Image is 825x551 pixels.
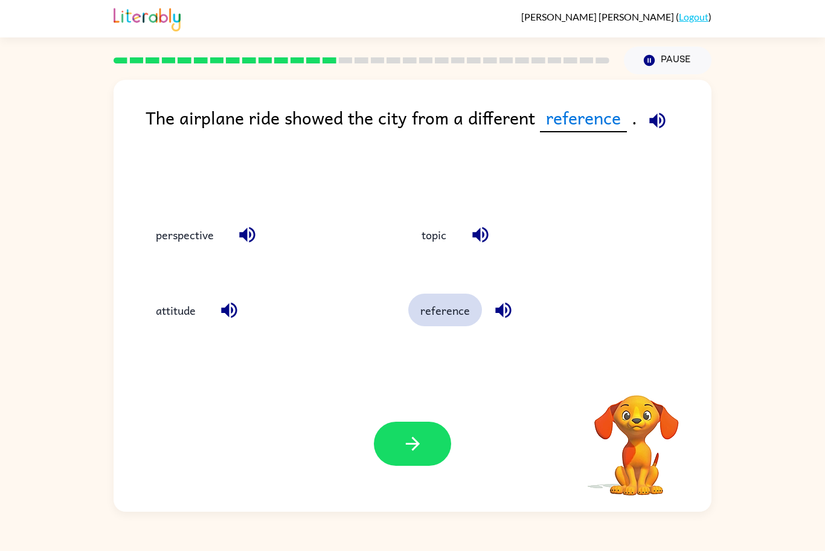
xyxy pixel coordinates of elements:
[540,104,627,132] span: reference
[146,104,711,194] div: The airplane ride showed the city from a different .
[408,218,459,251] button: topic
[576,376,697,497] video: Your browser must support playing .mp4 files to use Literably. Please try using another browser.
[521,11,711,22] div: ( )
[624,47,711,74] button: Pause
[144,294,208,326] button: attitude
[521,11,676,22] span: [PERSON_NAME] [PERSON_NAME]
[679,11,708,22] a: Logout
[114,5,181,31] img: Literably
[144,218,226,251] button: perspective
[408,294,482,326] button: reference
